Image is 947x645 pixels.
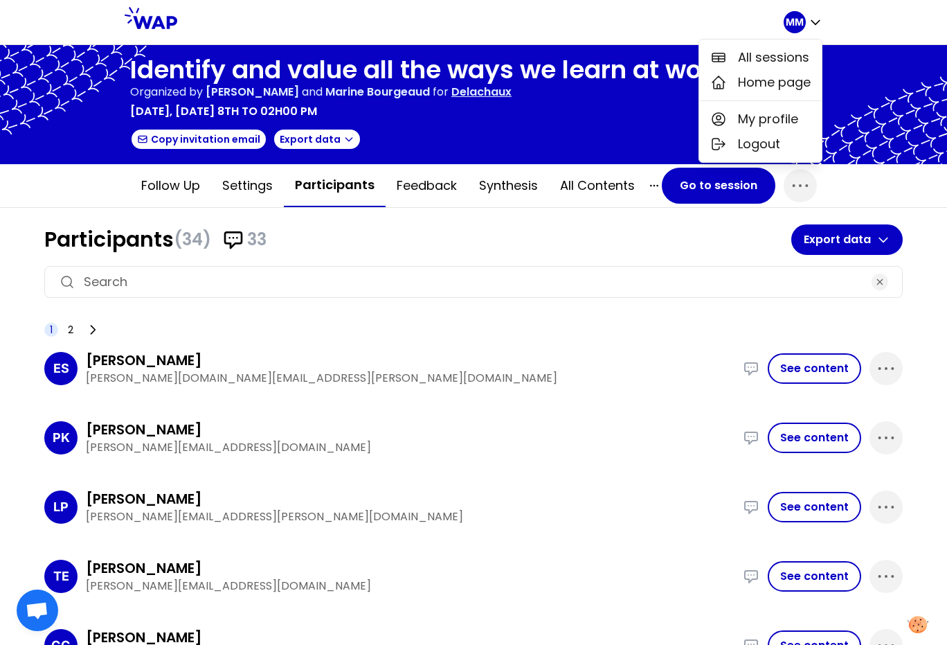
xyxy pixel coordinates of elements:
h3: [PERSON_NAME] [86,489,202,509]
p: [DATE], [DATE] 8th to 02h00 pm [130,103,317,120]
div: MM [698,39,822,163]
a: Ouvrir le chat [17,590,58,631]
span: 2 [68,323,73,337]
button: All contents [549,165,646,206]
h1: Identify and value all the ways we learn at work [130,56,725,84]
span: My profile [738,109,798,129]
span: 1 [50,323,53,337]
span: Logout [738,134,780,154]
p: [PERSON_NAME][EMAIL_ADDRESS][PERSON_NAME][DOMAIN_NAME] [86,509,734,525]
button: See content [768,423,861,453]
span: All sessions [738,48,809,67]
span: (34) [174,229,211,251]
p: Organized by [130,84,203,100]
h3: [PERSON_NAME] [86,420,202,439]
button: See content [768,561,861,592]
button: MM [784,11,822,33]
p: Delachaux [451,84,512,100]
button: Export data [273,128,361,150]
h1: Participants [44,227,791,252]
span: Marine Bourgeaud [325,84,430,100]
h3: [PERSON_NAME] [86,351,202,370]
button: Participants [284,164,386,207]
p: [PERSON_NAME][EMAIL_ADDRESS][DOMAIN_NAME] [86,578,734,594]
button: See content [768,353,861,384]
input: Search [84,272,863,292]
button: Manage your preferences about cookies [899,608,937,642]
span: 33 [247,229,267,251]
p: MM [786,15,804,29]
h3: [PERSON_NAME] [86,558,202,578]
p: TE [53,567,69,586]
button: Settings [211,165,284,206]
p: and [206,84,430,100]
button: Follow up [130,165,211,206]
button: Go to session [662,168,775,204]
button: Feedback [386,165,468,206]
span: [PERSON_NAME] [206,84,299,100]
p: [PERSON_NAME][DOMAIN_NAME][EMAIL_ADDRESS][PERSON_NAME][DOMAIN_NAME] [86,370,734,387]
span: Home page [738,73,811,92]
p: ES [53,359,69,378]
button: See content [768,492,861,522]
button: Copy invitation email [130,128,267,150]
p: PK [53,428,70,448]
p: LP [53,497,69,517]
p: [PERSON_NAME][EMAIL_ADDRESS][DOMAIN_NAME] [86,439,734,456]
p: for [433,84,449,100]
button: Synthesis [468,165,549,206]
button: Export data [791,224,903,255]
